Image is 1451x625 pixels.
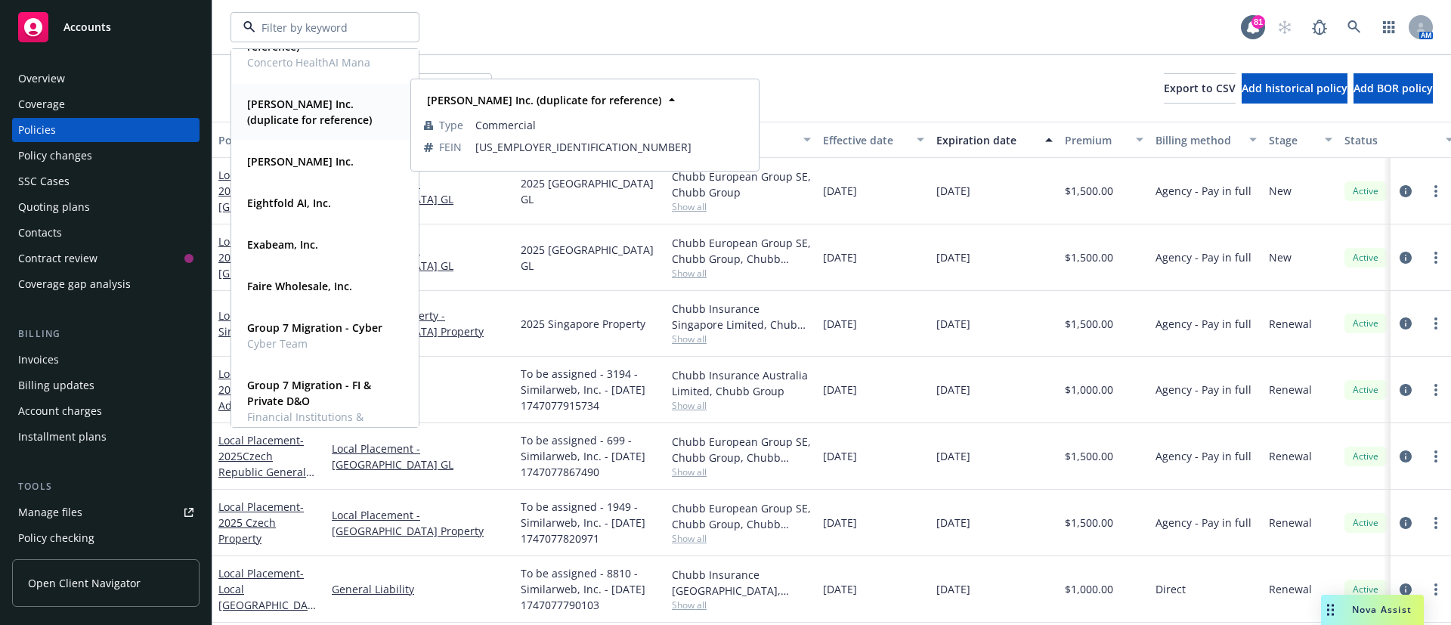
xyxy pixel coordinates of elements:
[672,169,811,200] div: Chubb European Group SE, Chubb Group
[1242,73,1347,104] button: Add historical policy
[12,425,200,449] a: Installment plans
[1156,382,1251,398] span: Agency - Pay in full
[930,122,1059,158] button: Expiration date
[18,67,65,91] div: Overview
[18,246,97,271] div: Contract review
[332,581,509,597] a: General Liability
[1156,249,1251,265] span: Agency - Pay in full
[332,175,509,207] a: Local Placement - [GEOGRAPHIC_DATA] GL
[1269,382,1312,398] span: Renewal
[1397,381,1415,399] a: circleInformation
[1269,581,1312,597] span: Renewal
[427,93,661,107] strong: [PERSON_NAME] Inc. (duplicate for reference)
[1397,514,1415,532] a: circleInformation
[475,139,746,155] span: [US_EMPLOYER_IDENTIFICATION_NUMBER]
[1156,515,1251,531] span: Agency - Pay in full
[1065,581,1113,597] span: $1,000.00
[12,479,200,494] div: Tools
[936,316,970,332] span: [DATE]
[28,575,141,591] span: Open Client Navigator
[12,326,200,342] div: Billing
[521,242,660,274] span: 2025 [GEOGRAPHIC_DATA] GL
[672,333,811,345] span: Show all
[1397,580,1415,599] a: circleInformation
[1427,314,1445,333] a: more
[1427,514,1445,532] a: more
[521,565,660,613] span: To be assigned - 8810 - Similarweb, Inc. - [DATE] 1747077790103
[247,336,382,351] span: Cyber Team
[521,499,660,546] span: To be assigned - 1949 - Similarweb, Inc. - [DATE] 1747077820971
[212,122,326,158] button: Policy details
[218,367,314,444] a: Local Placement
[1397,249,1415,267] a: circleInformation
[18,195,90,219] div: Quoting plans
[1059,122,1149,158] button: Premium
[936,382,970,398] span: [DATE]
[1065,515,1113,531] span: $1,500.00
[672,599,811,611] span: Show all
[1339,12,1369,42] a: Search
[18,526,94,550] div: Policy checking
[12,92,200,116] a: Coverage
[936,249,970,265] span: [DATE]
[12,6,200,48] a: Accounts
[332,507,509,539] a: Local Placement - [GEOGRAPHIC_DATA] Property
[18,425,107,449] div: Installment plans
[823,581,857,597] span: [DATE]
[936,448,970,464] span: [DATE]
[1149,122,1263,158] button: Billing method
[1263,122,1338,158] button: Stage
[332,242,509,274] a: Local Placement - [GEOGRAPHIC_DATA] GL
[1156,581,1186,597] span: Direct
[12,195,200,219] a: Quoting plans
[247,54,400,70] span: Concerto HealthAI Mana
[672,500,811,532] div: Chubb European Group SE, Chubb Group, Chubb Group (International)
[1156,316,1251,332] span: Agency - Pay in full
[672,301,811,333] div: Chubb Insurance Singapore Limited, Chubb Group, Pacific Prime Insurance Brokers Limited ([GEOGRAP...
[1065,132,1127,148] div: Premium
[1156,448,1251,464] span: Agency - Pay in full
[218,132,303,148] div: Policy details
[12,246,200,271] a: Contract review
[672,532,811,545] span: Show all
[1344,132,1437,148] div: Status
[1397,182,1415,200] a: circleInformation
[18,92,65,116] div: Coverage
[1427,182,1445,200] a: more
[247,154,354,169] strong: [PERSON_NAME] Inc.
[1321,595,1424,625] button: Nova Assist
[672,235,811,267] div: Chubb European Group SE, Chubb Group, Chubb Group (International)
[218,367,314,444] span: - 2025 Local Admitted [GEOGRAPHIC_DATA] GL
[255,20,388,36] input: Filter by keyword
[1350,583,1381,596] span: Active
[1269,183,1292,199] span: New
[247,320,382,335] strong: Group 7 Migration - Cyber
[823,183,857,199] span: [DATE]
[247,409,400,441] span: Financial Institutions & Private Co ERS
[439,117,463,133] span: Type
[823,249,857,265] span: [DATE]
[18,272,131,296] div: Coverage gap analysis
[12,67,200,91] a: Overview
[1321,595,1340,625] div: Drag to move
[823,515,857,531] span: [DATE]
[218,500,304,546] a: Local Placement
[1065,448,1113,464] span: $1,500.00
[218,168,314,230] a: Local Placement
[218,433,306,495] a: Local Placement
[1374,12,1404,42] a: Switch app
[1350,516,1381,530] span: Active
[247,378,371,408] strong: Group 7 Migration - FI & Private D&O
[439,139,462,155] span: FEIN
[18,118,56,142] div: Policies
[18,169,70,193] div: SSC Cases
[672,434,811,466] div: Chubb European Group SE, Chubb Group, Chubb Group (International)
[1156,183,1251,199] span: Agency - Pay in full
[12,118,200,142] a: Policies
[12,221,200,245] a: Contacts
[218,308,316,339] a: Local Placement
[1427,580,1445,599] a: more
[18,399,102,423] div: Account charges
[1065,316,1113,332] span: $1,500.00
[1269,316,1312,332] span: Renewal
